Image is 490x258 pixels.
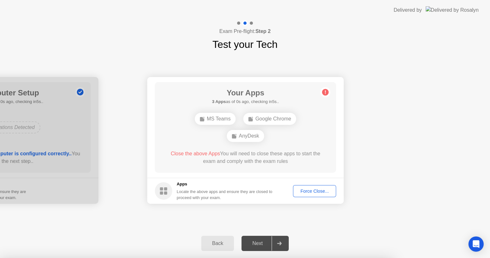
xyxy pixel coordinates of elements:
[171,151,220,156] span: Close the above Apps
[212,99,226,104] b: 3 Apps
[227,130,264,142] div: AnyDesk
[255,29,271,34] b: Step 2
[468,236,484,252] div: Open Intercom Messenger
[212,37,278,52] h1: Test your Tech
[177,189,273,201] div: Locate the above apps and ensure they are closed to proceed with your exam.
[219,28,271,35] h4: Exam Pre-flight:
[177,181,273,187] h5: Apps
[243,113,296,125] div: Google Chrome
[295,189,334,194] div: Force Close...
[243,241,272,246] div: Next
[164,150,327,165] div: You will need to close these apps to start the exam and comply with the exam rules
[426,6,479,14] img: Delivered by Rosalyn
[203,241,232,246] div: Back
[394,6,422,14] div: Delivered by
[212,99,279,105] h5: as of 0s ago, checking in5s..
[195,113,235,125] div: MS Teams
[212,87,279,99] h1: Your Apps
